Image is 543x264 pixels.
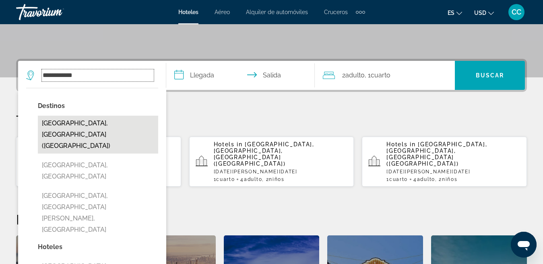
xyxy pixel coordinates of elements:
span: Adulto [345,71,365,79]
span: 4 [413,177,435,182]
button: Extra navigation items [356,6,365,19]
p: [DATE][PERSON_NAME][DATE] [214,169,348,175]
a: Hoteles [178,9,198,15]
span: Niños [442,177,457,182]
button: Change currency [474,7,494,19]
span: USD [474,10,486,16]
span: Cuarto [389,177,408,182]
span: Buscar [476,72,504,79]
p: Tus búsquedas recientes [16,112,527,128]
h2: Destinos destacados [16,211,527,227]
button: [GEOGRAPHIC_DATA], [GEOGRAPHIC_DATA][PERSON_NAME], [GEOGRAPHIC_DATA] [38,188,158,237]
span: , 2 [435,177,457,182]
span: Cuarto [371,71,390,79]
p: [DATE][PERSON_NAME][DATE] [386,169,520,175]
a: Alquiler de automóviles [246,9,308,15]
span: CC [512,8,521,16]
button: Hotels in [GEOGRAPHIC_DATA], [GEOGRAPHIC_DATA], [GEOGRAPHIC_DATA] ([GEOGRAPHIC_DATA])[DATE][PERSO... [16,136,181,187]
span: es [448,10,454,16]
button: Check in and out dates [166,61,314,90]
span: 1 [214,177,235,182]
button: [GEOGRAPHIC_DATA], [GEOGRAPHIC_DATA] ([GEOGRAPHIC_DATA]) [38,116,158,154]
button: Buscar [455,61,525,90]
iframe: Botón para iniciar la ventana de mensajería [511,232,537,258]
span: Cuarto [216,177,235,182]
span: , 1 [365,70,390,81]
p: Destinos [38,100,158,112]
button: Travelers: 2 adults, 0 children [315,61,455,90]
span: 2 [342,70,365,81]
span: 1 [386,177,408,182]
span: Hotels in [214,141,243,148]
span: Niños [269,177,284,182]
button: User Menu [506,4,527,21]
a: Travorium [16,2,97,23]
span: 4 [240,177,262,182]
span: Adulto [244,177,262,182]
p: Hoteles [38,241,158,253]
button: Change language [448,7,462,19]
span: Hotels in [386,141,415,148]
button: [GEOGRAPHIC_DATA], [GEOGRAPHIC_DATA] [38,158,158,184]
a: Aéreo [215,9,230,15]
span: [GEOGRAPHIC_DATA], [GEOGRAPHIC_DATA], [GEOGRAPHIC_DATA] ([GEOGRAPHIC_DATA]) [214,141,314,167]
span: Adulto [417,177,435,182]
span: [GEOGRAPHIC_DATA], [GEOGRAPHIC_DATA], [GEOGRAPHIC_DATA] ([GEOGRAPHIC_DATA]) [386,141,487,167]
button: Hotels in [GEOGRAPHIC_DATA], [GEOGRAPHIC_DATA], [GEOGRAPHIC_DATA] ([GEOGRAPHIC_DATA])[DATE][PERSO... [362,136,527,187]
span: , 2 [262,177,284,182]
button: Hotels in [GEOGRAPHIC_DATA], [GEOGRAPHIC_DATA], [GEOGRAPHIC_DATA] ([GEOGRAPHIC_DATA])[DATE][PERSO... [189,136,354,187]
div: Search widget [18,61,525,90]
a: Cruceros [324,9,348,15]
